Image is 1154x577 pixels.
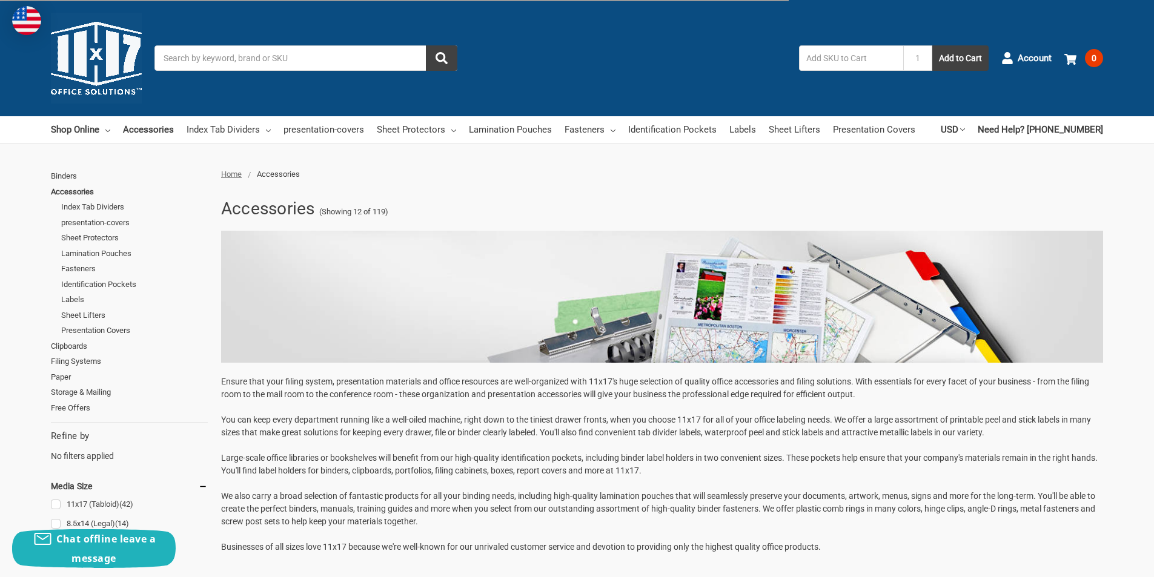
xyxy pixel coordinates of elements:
a: 8.5x14 (Legal) [51,516,208,532]
a: Sheet Protectors [377,116,456,143]
a: Shop Online [51,116,110,143]
img: 11x17.com [51,13,142,104]
button: Add to Cart [932,45,989,71]
span: (14) [115,519,129,528]
a: Sheet Lifters [769,116,820,143]
a: Paper [51,369,208,385]
a: presentation-covers [284,116,364,143]
a: Clipboards [51,338,208,354]
a: Labels [61,292,208,308]
a: Identification Pockets [628,116,717,143]
h1: Accessories [221,193,315,225]
a: Presentation Covers [833,116,915,143]
a: Lamination Pouches [61,246,208,262]
a: Need Help? [PHONE_NUMBER] [978,116,1103,143]
a: Labels [729,116,756,143]
a: USD [941,116,965,143]
a: Account [1001,42,1052,74]
a: Accessories [123,116,174,143]
input: Search by keyword, brand or SKU [154,45,457,71]
iframe: Google Customer Reviews [1054,544,1154,577]
a: Sheet Lifters [61,308,208,323]
span: Account [1018,51,1052,65]
img: duty and tax information for United States [12,6,41,35]
a: 11x17 (Tabloid) [51,496,208,513]
a: Accessories [51,184,208,200]
a: Lamination Pouches [469,116,552,143]
a: Storage & Mailing [51,384,208,400]
h5: Refine by [51,429,208,443]
span: (42) [119,500,133,509]
a: Fasteners [61,261,208,277]
a: Index Tab Dividers [61,199,208,215]
span: (Showing 12 of 119) [319,206,388,218]
a: Filing Systems [51,354,208,369]
a: Home [221,170,242,179]
a: 0 [1064,42,1103,74]
a: Binders [51,168,208,184]
a: Fasteners [565,116,615,143]
a: Index Tab Dividers [187,116,271,143]
a: Presentation Covers [61,323,208,338]
a: presentation-covers [61,215,208,231]
span: 0 [1085,49,1103,67]
a: Sheet Protectors [61,230,208,246]
a: Free Offers [51,400,208,416]
input: Add SKU to Cart [799,45,903,71]
a: Identification Pockets [61,277,208,292]
div: No filters applied [51,429,208,462]
span: Accessories [257,170,300,179]
button: Chat offline leave a message [12,529,176,568]
span: Chat offline leave a message [56,532,156,565]
h5: Media Size [51,479,208,493]
p: Ensure that your filing system, presentation materials and office resources are well-organized wi... [221,375,1103,553]
img: 11x17-lp-accessories.jpg [221,231,1103,363]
